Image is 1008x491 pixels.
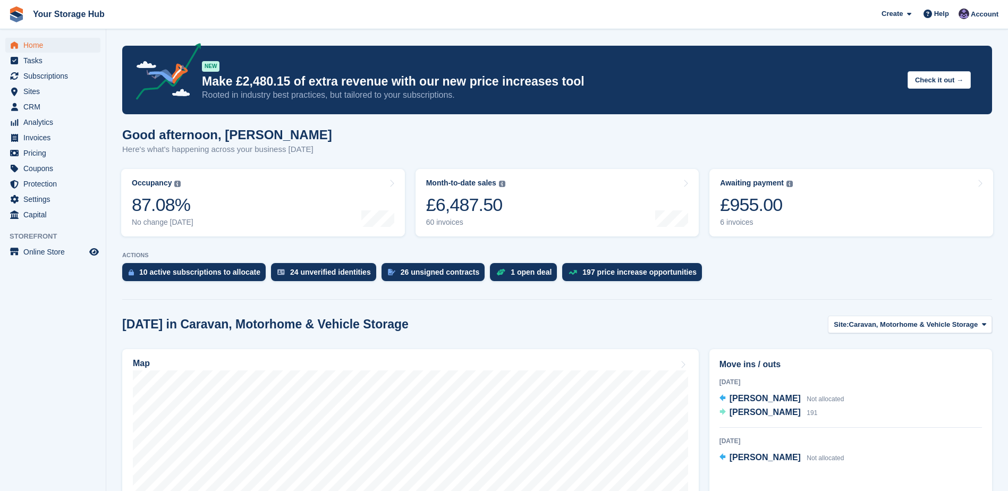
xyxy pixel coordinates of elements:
div: 26 unsigned contracts [401,268,480,276]
span: [PERSON_NAME] [730,453,801,462]
div: 24 unverified identities [290,268,371,276]
span: Online Store [23,244,87,259]
div: No change [DATE] [132,218,193,227]
div: [DATE] [719,436,982,446]
div: 197 price increase opportunities [582,268,697,276]
a: menu [5,176,100,191]
span: Pricing [23,146,87,160]
h1: Good afternoon, [PERSON_NAME] [122,128,332,142]
a: 1 open deal [490,263,562,286]
a: menu [5,130,100,145]
h2: [DATE] in Caravan, Motorhome & Vehicle Storage [122,317,409,332]
img: price-adjustments-announcement-icon-8257ccfd72463d97f412b2fc003d46551f7dbcb40ab6d574587a9cd5c0d94... [127,43,201,104]
a: [PERSON_NAME] Not allocated [719,392,844,406]
img: verify_identity-adf6edd0f0f0b5bbfe63781bf79b02c33cf7c696d77639b501bdc392416b5a36.svg [277,269,285,275]
span: Account [971,9,998,20]
span: Create [882,9,903,19]
a: Your Storage Hub [29,5,109,23]
div: 6 invoices [720,218,793,227]
a: 10 active subscriptions to allocate [122,263,271,286]
div: [DATE] [719,377,982,387]
div: NEW [202,61,219,72]
span: Not allocated [807,454,844,462]
img: Liam Beddard [959,9,969,19]
a: 24 unverified identities [271,263,382,286]
span: Tasks [23,53,87,68]
img: deal-1b604bf984904fb50ccaf53a9ad4b4a5d6e5aea283cecdc64d6e3604feb123c2.svg [496,268,505,276]
span: Analytics [23,115,87,130]
span: Subscriptions [23,69,87,83]
a: menu [5,244,100,259]
a: menu [5,38,100,53]
a: 26 unsigned contracts [382,263,490,286]
h2: Move ins / outs [719,358,982,371]
a: menu [5,99,100,114]
span: Coupons [23,161,87,176]
a: menu [5,207,100,222]
span: Caravan, Motorhome & Vehicle Storage [849,319,978,330]
a: menu [5,115,100,130]
a: [PERSON_NAME] Not allocated [719,451,844,465]
div: 87.08% [132,194,193,216]
button: Check it out → [908,71,971,89]
div: 1 open deal [511,268,552,276]
p: Rooted in industry best practices, but tailored to your subscriptions. [202,89,899,101]
div: Month-to-date sales [426,179,496,188]
a: menu [5,161,100,176]
span: Site: [834,319,849,330]
a: Occupancy 87.08% No change [DATE] [121,169,405,236]
img: icon-info-grey-7440780725fd019a000dd9b08b2336e03edf1995a4989e88bcd33f0948082b44.svg [786,181,793,187]
a: 197 price increase opportunities [562,263,707,286]
img: contract_signature_icon-13c848040528278c33f63329250d36e43548de30e8caae1d1a13099fd9432cc5.svg [388,269,395,275]
div: Awaiting payment [720,179,784,188]
span: Capital [23,207,87,222]
span: Help [934,9,949,19]
a: menu [5,146,100,160]
span: [PERSON_NAME] [730,394,801,403]
span: Storefront [10,231,106,242]
img: icon-info-grey-7440780725fd019a000dd9b08b2336e03edf1995a4989e88bcd33f0948082b44.svg [174,181,181,187]
div: 10 active subscriptions to allocate [139,268,260,276]
p: ACTIONS [122,252,992,259]
span: [PERSON_NAME] [730,408,801,417]
span: Sites [23,84,87,99]
span: Invoices [23,130,87,145]
a: Month-to-date sales £6,487.50 60 invoices [416,169,699,236]
h2: Map [133,359,150,368]
a: menu [5,192,100,207]
img: stora-icon-8386f47178a22dfd0bd8f6a31ec36ba5ce8667c1dd55bd0f319d3a0aa187defe.svg [9,6,24,22]
span: Not allocated [807,395,844,403]
div: Occupancy [132,179,172,188]
button: Site: Caravan, Motorhome & Vehicle Storage [828,316,992,333]
a: Preview store [88,245,100,258]
span: Protection [23,176,87,191]
span: Settings [23,192,87,207]
a: [PERSON_NAME] 191 [719,406,818,420]
img: active_subscription_to_allocate_icon-d502201f5373d7db506a760aba3b589e785aa758c864c3986d89f69b8ff3... [129,269,134,276]
div: £955.00 [720,194,793,216]
a: menu [5,84,100,99]
span: 191 [807,409,817,417]
div: 60 invoices [426,218,505,227]
a: Awaiting payment £955.00 6 invoices [709,169,993,236]
a: menu [5,69,100,83]
p: Make £2,480.15 of extra revenue with our new price increases tool [202,74,899,89]
img: price_increase_opportunities-93ffe204e8149a01c8c9dc8f82e8f89637d9d84a8eef4429ea346261dce0b2c0.svg [569,270,577,275]
p: Here's what's happening across your business [DATE] [122,143,332,156]
img: icon-info-grey-7440780725fd019a000dd9b08b2336e03edf1995a4989e88bcd33f0948082b44.svg [499,181,505,187]
div: £6,487.50 [426,194,505,216]
a: menu [5,53,100,68]
span: CRM [23,99,87,114]
span: Home [23,38,87,53]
